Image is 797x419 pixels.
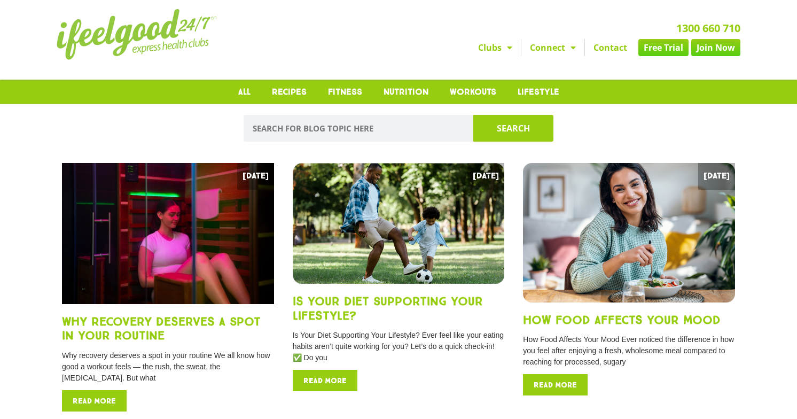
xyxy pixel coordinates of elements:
[62,314,261,343] a: Why Recovery Deserves A Spot in Your Routine
[293,294,483,322] a: Is Your Diet Supporting Your Lifestyle?
[585,39,636,56] a: Contact
[523,374,588,395] a: Read more about How Food Affects Your Mood
[293,370,357,391] a: Read more about Is Your Diet Supporting Your Lifestyle?
[51,80,746,104] nav: Menu
[523,313,721,327] a: How Food Affects Your Mood
[473,115,553,142] button: Search
[439,80,507,104] a: Workouts
[317,80,373,104] a: Fitness
[523,163,735,302] img: how-food-affects-your-mood
[237,163,274,190] span: [DATE]
[293,330,505,363] p: Is Your Diet Supporting Your Lifestyle? Ever feel like your eating habits aren’t quite working fo...
[62,350,274,384] p: Why recovery deserves a spot in your routine We all know how good a workout feels — the rush, the...
[507,80,570,104] a: Lifestyle
[300,39,740,56] nav: Menu
[373,80,439,104] a: Nutrition
[638,39,689,56] a: Free Trial
[698,163,735,190] span: [DATE]
[691,39,740,56] a: Join Now
[521,39,584,56] a: Connect
[62,390,127,412] a: Read more about Why Recovery Deserves A Spot in Your Routine
[261,80,317,104] a: Recipes
[676,21,740,35] a: 1300 660 710
[293,163,505,284] img: is-your-diet-supports-your-lifestyle
[244,115,473,142] input: SEARCH FOR BLOG TOPIC HERE
[470,39,521,56] a: Clubs
[523,334,735,368] p: How Food Affects Your Mood Ever noticed the difference in how you feel after enjoying a fresh, wh...
[228,80,261,104] a: All
[62,163,274,304] img: saunas-sports-recovery
[467,163,504,190] span: [DATE]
